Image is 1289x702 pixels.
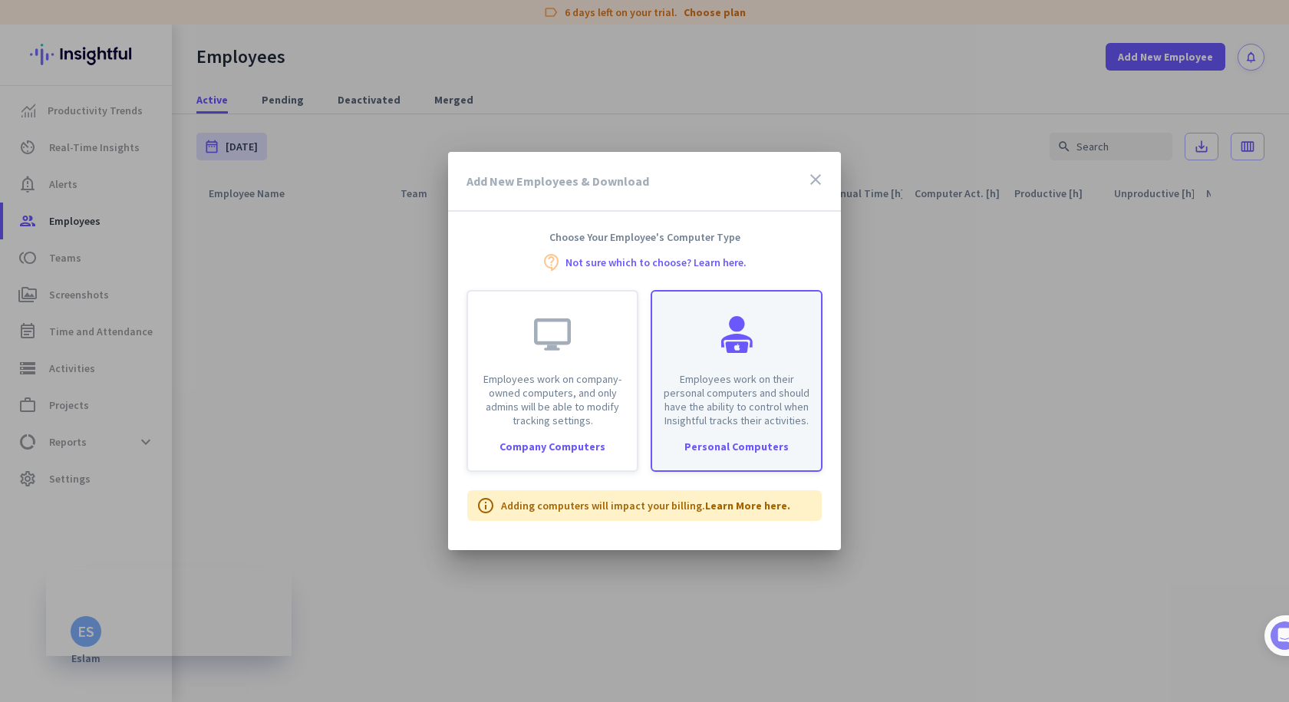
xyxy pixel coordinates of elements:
[501,498,790,513] p: Adding computers will impact your billing.
[468,441,637,452] div: Company Computers
[46,568,292,656] iframe: Insightful Status
[661,372,812,427] p: Employees work on their personal computers and should have the ability to control when Insightful...
[652,441,821,452] div: Personal Computers
[477,372,628,427] p: Employees work on company-owned computers, and only admins will be able to modify tracking settings.
[448,230,841,244] h4: Choose Your Employee's Computer Type
[705,499,790,512] a: Learn More here.
[542,253,561,272] i: contact_support
[565,257,747,268] a: Not sure which to choose? Learn here.
[466,175,649,187] h3: Add New Employees & Download
[806,170,825,189] i: close
[476,496,495,515] i: info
